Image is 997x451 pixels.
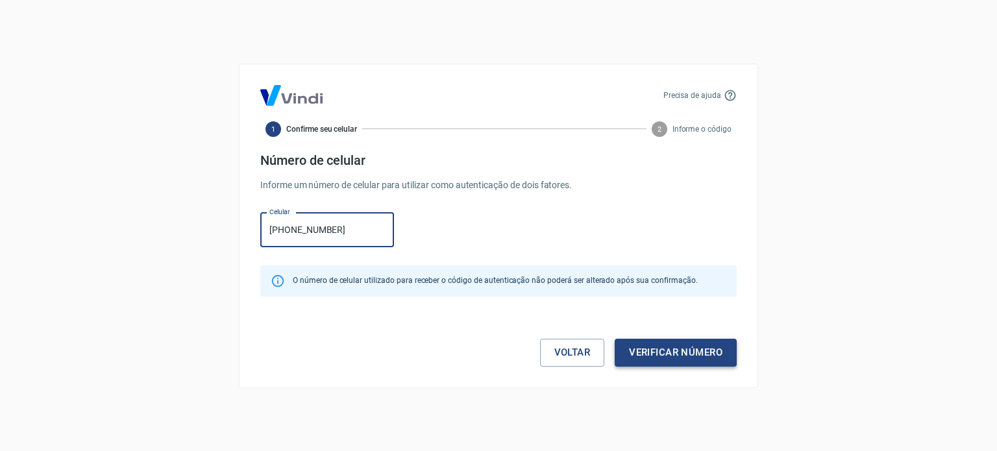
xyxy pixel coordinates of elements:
div: O número de celular utilizado para receber o código de autenticação não poderá ser alterado após ... [293,269,697,293]
button: Verificar número [615,339,737,366]
p: Informe um número de celular para utilizar como autenticação de dois fatores. [260,178,737,192]
text: 1 [271,125,275,133]
h4: Número de celular [260,152,737,168]
img: Logo Vind [260,85,323,106]
p: Precisa de ajuda [663,90,721,101]
a: Voltar [540,339,605,366]
text: 2 [658,125,661,133]
span: Informe o código [672,123,732,135]
label: Celular [269,207,290,217]
span: Confirme seu celular [286,123,357,135]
